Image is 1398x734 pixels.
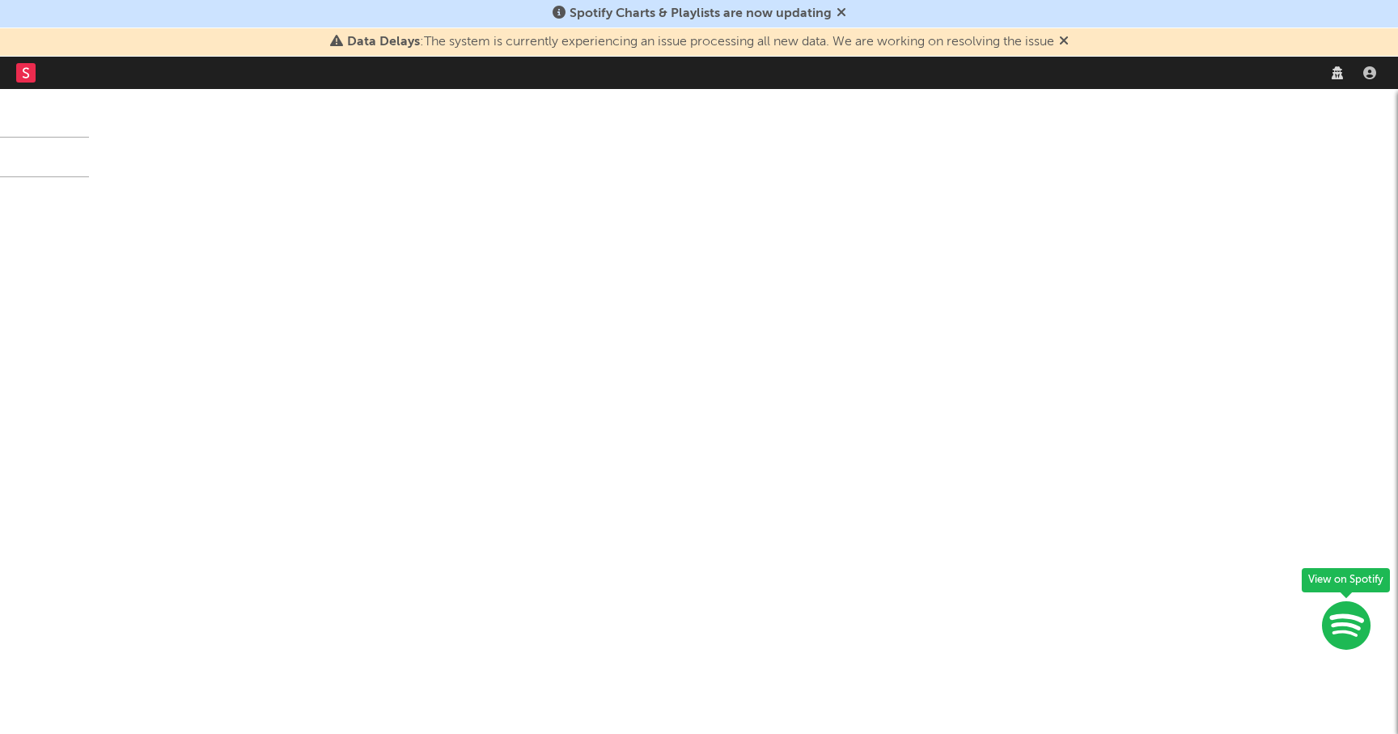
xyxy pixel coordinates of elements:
[347,36,1054,49] span: : The system is currently experiencing an issue processing all new data. We are working on resolv...
[837,7,846,20] span: Dismiss
[570,7,832,20] span: Spotify Charts & Playlists are now updating
[347,36,420,49] span: Data Delays
[1302,568,1390,592] div: View on Spotify
[1059,36,1069,49] span: Dismiss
